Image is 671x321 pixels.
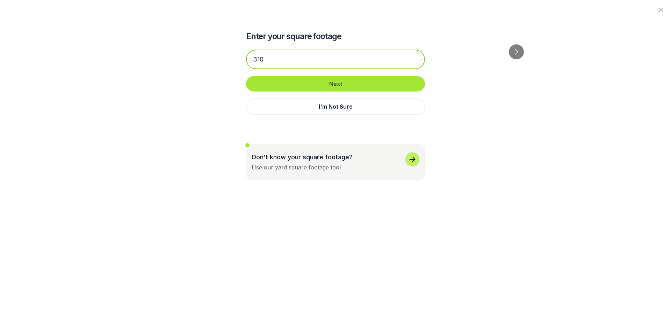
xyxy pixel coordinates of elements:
[246,31,425,42] h2: Enter your square footage
[252,163,341,172] div: Use our yard square footage tool
[246,99,425,115] button: I'm Not Sure
[246,76,425,92] button: Next
[252,152,353,162] p: Don't know your square footage?
[509,44,524,59] button: Go to next slide
[246,144,425,180] button: Don't know your square footage?Use our yard square footage tool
